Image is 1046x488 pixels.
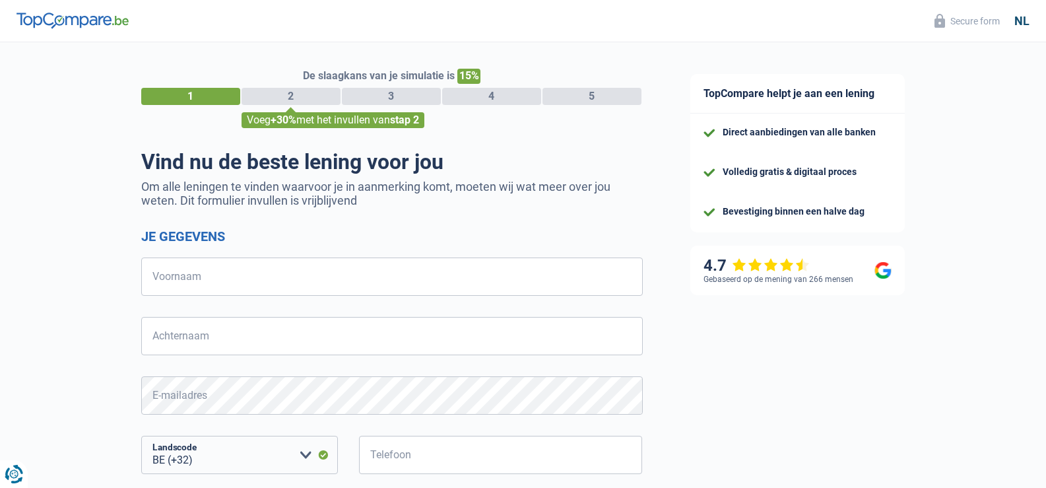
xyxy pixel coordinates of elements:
[542,88,641,105] div: 5
[242,88,341,105] div: 2
[141,180,643,207] p: Om alle leningen te vinden waarvoor je in aanmerking komt, moeten wij wat meer over jou weten. Di...
[723,206,865,217] div: Bevestiging binnen een halve dag
[457,69,480,84] span: 15%
[359,436,643,474] input: 401020304
[141,149,643,174] h1: Vind nu de beste lening voor jou
[1014,14,1030,28] div: nl
[271,114,296,126] span: +30%
[690,74,905,114] div: TopCompare helpt je aan een lening
[442,88,541,105] div: 4
[703,275,853,284] div: Gebaseerd op de mening van 266 mensen
[242,112,424,128] div: Voeg met het invullen van
[16,13,129,28] img: TopCompare Logo
[723,166,857,178] div: Volledig gratis & digitaal proces
[303,69,455,82] span: De slaagkans van je simulatie is
[141,88,240,105] div: 1
[141,228,643,244] h2: Je gegevens
[342,88,441,105] div: 3
[927,10,1008,32] button: Secure form
[703,256,810,275] div: 4.7
[390,114,419,126] span: stap 2
[723,127,876,138] div: Direct aanbiedingen van alle banken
